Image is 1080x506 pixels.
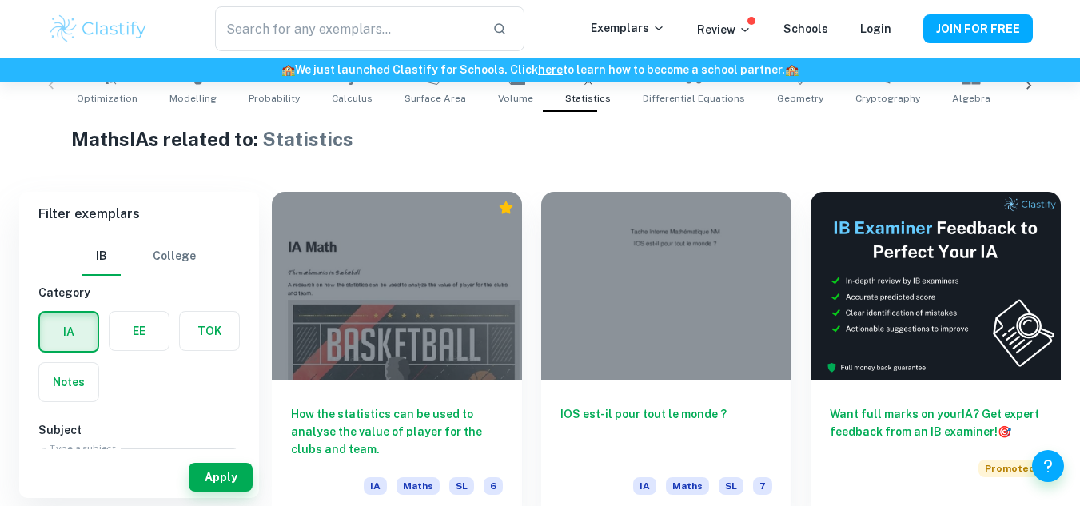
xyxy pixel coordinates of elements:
[291,405,503,458] h6: How the statistics can be used to analyse the value of player for the clubs and team.
[560,405,772,458] h6: IOS est-il pour tout le monde ?
[978,460,1042,477] span: Promoted
[783,22,828,35] a: Schools
[19,192,259,237] h6: Filter exemplars
[785,63,799,76] span: 🏫
[71,125,1009,153] h1: Maths IAs related to:
[811,192,1061,380] img: Thumbnail
[923,14,1033,43] button: JOIN FOR FREE
[249,91,300,106] span: Probability
[498,200,514,216] div: Premium
[364,477,387,495] span: IA
[77,91,137,106] span: Optimization
[591,19,665,37] p: Exemplars
[180,312,239,350] button: TOK
[753,477,772,495] span: 7
[484,477,503,495] span: 6
[830,405,1042,440] h6: Want full marks on your IA ? Get expert feedback from an IB examiner!
[39,363,98,401] button: Notes
[719,477,743,495] span: SL
[952,91,990,106] span: Algebra
[281,63,295,76] span: 🏫
[697,21,751,38] p: Review
[538,63,563,76] a: here
[643,91,745,106] span: Differential Equations
[397,477,440,495] span: Maths
[666,477,709,495] span: Maths
[48,13,149,45] img: Clastify logo
[215,6,479,51] input: Search for any exemplars...
[855,91,920,106] span: Cryptography
[405,91,466,106] span: Surface Area
[449,477,474,495] span: SL
[38,284,240,301] h6: Category
[332,91,373,106] span: Calculus
[189,463,253,492] button: Apply
[860,22,891,35] a: Login
[82,237,121,276] button: IB
[38,421,240,439] h6: Subject
[40,313,98,351] button: IA
[777,91,823,106] span: Geometry
[998,425,1011,438] span: 🎯
[169,91,217,106] span: Modelling
[153,237,196,276] button: College
[3,61,1077,78] h6: We just launched Clastify for Schools. Click to learn how to become a school partner.
[262,128,353,150] span: Statistics
[82,237,196,276] div: Filter type choice
[565,91,611,106] span: Statistics
[110,312,169,350] button: EE
[50,441,116,455] label: Type a subject
[1032,450,1064,482] button: Help and Feedback
[633,477,656,495] span: IA
[498,91,533,106] span: Volume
